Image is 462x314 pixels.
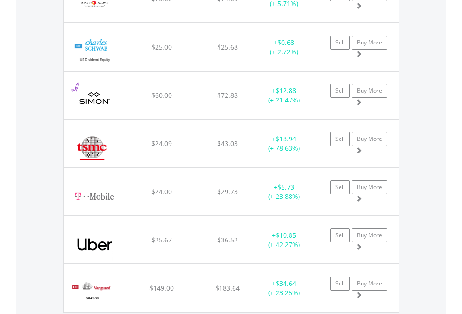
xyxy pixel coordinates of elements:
[276,231,296,240] span: $10.85
[330,36,350,50] a: Sell
[255,183,313,201] div: + (+ 23.88%)
[217,43,238,51] span: $25.68
[255,86,313,105] div: + (+ 21.47%)
[151,43,172,51] span: $25.00
[330,180,350,194] a: Sell
[217,91,238,100] span: $72.88
[352,228,387,242] a: Buy More
[352,277,387,291] a: Buy More
[68,228,121,261] img: EQU.US.UBER.png
[217,187,238,196] span: $29.73
[276,86,296,95] span: $12.88
[277,38,294,47] span: $0.68
[352,36,387,50] a: Buy More
[277,183,294,191] span: $5.73
[330,132,350,146] a: Sell
[68,83,121,117] img: EQU.US.SPG.png
[255,279,313,298] div: + (+ 23.25%)
[255,231,313,249] div: + (+ 42.27%)
[217,235,238,244] span: $36.52
[352,84,387,98] a: Buy More
[151,139,172,148] span: $24.09
[330,84,350,98] a: Sell
[255,134,313,153] div: + (+ 78.63%)
[149,284,174,292] span: $149.00
[330,277,350,291] a: Sell
[352,180,387,194] a: Buy More
[68,276,115,309] img: EQU.US.VOO.png
[68,131,115,165] img: EQU.US.TSM.png
[255,38,313,57] div: + (+ 2.72%)
[217,139,238,148] span: $43.03
[151,187,172,196] span: $24.00
[276,279,296,288] span: $34.64
[151,91,172,100] span: $60.00
[352,132,387,146] a: Buy More
[276,134,296,143] span: $18.94
[68,35,122,68] img: EQU.US.SCHD.png
[151,235,172,244] span: $25.67
[330,228,350,242] a: Sell
[215,284,240,292] span: $183.64
[68,180,121,213] img: EQU.US.TMUS.png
